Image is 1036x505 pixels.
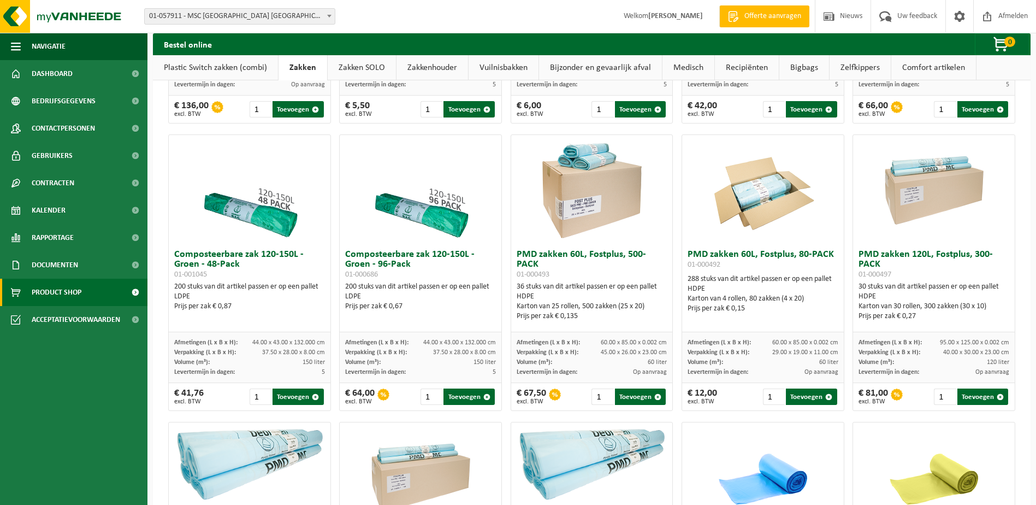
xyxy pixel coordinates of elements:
a: Zelfkippers [830,55,891,80]
span: Verpakking (L x B x H): [517,349,578,356]
span: Product Shop [32,279,81,306]
div: Prijs per zak € 0,27 [859,312,1009,321]
span: Levertermijn in dagen: [688,369,748,375]
img: 01-001045 [195,135,304,244]
a: Bijzonder en gevaarlijk afval [539,55,662,80]
span: 5 [835,81,838,88]
span: excl. BTW [688,398,717,405]
span: 60 liter [648,359,667,366]
button: Toevoegen [786,389,837,405]
img: 01-000497 [879,135,988,244]
span: excl. BTW [345,398,375,405]
span: 5 [322,369,325,375]
img: 01-000686 [366,135,475,244]
span: 01-000497 [859,271,891,279]
span: Levertermijn in dagen: [174,81,235,88]
div: 200 stuks van dit artikel passen er op een pallet [174,282,325,312]
div: 30 stuks van dit artikel passen er op een pallet [859,282,1009,321]
span: Op aanvraag [633,369,667,375]
div: 200 stuks van dit artikel passen er op een pallet [345,282,496,312]
span: Bedrijfsgegevens [32,87,96,115]
div: LDPE [174,292,325,302]
div: € 64,00 [345,389,375,405]
img: 01-000493 [537,135,646,244]
span: excl. BTW [859,111,888,118]
span: 01-057911 - MSC BELGIUM NV - ANTWERPEN [145,9,335,24]
span: Dashboard [32,60,73,87]
div: € 5,50 [345,101,372,118]
span: Levertermijn in dagen: [859,369,919,375]
button: Toevoegen [443,389,494,405]
span: 37.50 x 28.00 x 8.00 cm [433,349,496,356]
input: 1 [763,101,785,118]
div: Karton van 25 rollen, 500 zakken (25 x 20) [517,302,667,312]
div: € 42,00 [688,101,717,118]
span: 44.00 x 43.00 x 132.000 cm [252,339,325,346]
span: 01-057911 - MSC BELGIUM NV - ANTWERPEN [144,8,335,25]
span: 5 [493,81,496,88]
button: Toevoegen [615,389,666,405]
input: 1 [934,389,956,405]
input: 1 [763,389,785,405]
span: 44.00 x 43.00 x 132.000 cm [423,339,496,346]
input: 1 [250,101,271,118]
a: Zakkenhouder [396,55,468,80]
a: Vuilnisbakken [469,55,538,80]
h3: PMD zakken 60L, Fostplus, 500-PACK [517,250,667,279]
button: Toevoegen [273,389,323,405]
span: excl. BTW [174,398,204,405]
span: Volume (m³): [688,359,723,366]
div: Prijs per zak € 0,87 [174,302,325,312]
span: 0 [1004,37,1015,47]
span: 01-000686 [345,271,378,279]
a: Medisch [662,55,714,80]
span: excl. BTW [688,111,717,118]
img: 01-000492 [708,135,818,244]
div: 36 stuks van dit artikel passen er op een pallet [517,282,667,321]
div: Prijs per zak € 0,135 [517,312,667,321]
input: 1 [591,389,613,405]
button: Toevoegen [615,101,666,118]
button: Toevoegen [957,101,1008,118]
span: 5 [1006,81,1009,88]
div: Prijs per zak € 0,15 [688,304,838,314]
span: Verpakking (L x B x H): [174,349,236,356]
span: Levertermijn in dagen: [517,81,577,88]
button: Toevoegen [957,389,1008,405]
span: excl. BTW [517,111,543,118]
a: Recipiënten [715,55,779,80]
span: 29.00 x 19.00 x 11.00 cm [772,349,838,356]
span: Verpakking (L x B x H): [859,349,920,356]
div: HDPE [517,292,667,302]
strong: [PERSON_NAME] [648,12,703,20]
a: Plastic Switch zakken (combi) [153,55,278,80]
span: 45.00 x 26.00 x 23.00 cm [601,349,667,356]
span: Afmetingen (L x B x H): [859,339,922,346]
div: € 81,00 [859,389,888,405]
div: € 12,00 [688,389,717,405]
span: Afmetingen (L x B x H): [688,339,751,346]
div: HDPE [859,292,1009,302]
a: Comfort artikelen [891,55,976,80]
span: Levertermijn in dagen: [345,81,406,88]
h3: PMD zakken 60L, Fostplus, 80-PACK [688,250,838,272]
h3: PMD zakken 120L, Fostplus, 300-PACK [859,250,1009,279]
span: Volume (m³): [859,359,894,366]
div: € 41,76 [174,389,204,405]
span: Volume (m³): [345,359,381,366]
span: Op aanvraag [291,81,325,88]
h2: Bestel online [153,33,223,55]
div: LDPE [345,292,496,302]
span: 95.00 x 125.00 x 0.002 cm [940,339,1009,346]
span: Afmetingen (L x B x H): [517,339,580,346]
span: Levertermijn in dagen: [345,369,406,375]
span: 60 liter [819,359,838,366]
span: 60.00 x 85.00 x 0.002 cm [772,339,838,346]
span: Verpakking (L x B x H): [688,349,749,356]
span: Contactpersonen [32,115,95,142]
img: 01-000496 [169,422,330,503]
div: HDPE [688,284,838,294]
h3: Composteerbare zak 120-150L - Groen - 96-Pack [345,250,496,279]
span: Volume (m³): [517,359,552,366]
span: Rapportage [32,224,74,251]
